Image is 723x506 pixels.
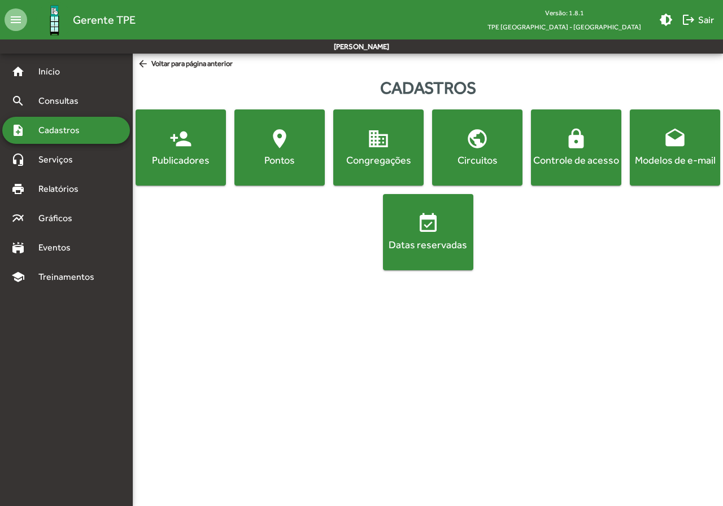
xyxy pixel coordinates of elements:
[138,153,224,167] div: Publicadores
[333,109,424,186] button: Congregações
[664,127,686,150] mat-icon: drafts
[385,237,471,252] div: Datas reservadas
[32,182,93,196] span: Relatórios
[36,2,73,38] img: Logo
[466,127,489,150] mat-icon: public
[237,153,323,167] div: Pontos
[11,182,25,196] mat-icon: print
[32,94,93,108] span: Consultas
[32,270,108,284] span: Treinamentos
[11,153,25,166] mat-icon: headset_mic
[234,109,325,186] button: Pontos
[478,20,650,34] span: TPE [GEOGRAPHIC_DATA] - [GEOGRAPHIC_DATA]
[630,109,720,186] button: Modelos de e-mail
[11,241,25,254] mat-icon: stadium
[11,212,25,225] mat-icon: multiline_chart
[383,194,473,270] button: Datas reservadas
[677,10,718,30] button: Sair
[682,13,695,27] mat-icon: logout
[659,13,673,27] mat-icon: brightness_medium
[32,153,88,166] span: Serviços
[137,58,233,71] span: Voltar para página anterior
[27,2,136,38] a: Gerente TPE
[632,153,718,167] div: Modelos de e-mail
[417,212,439,235] mat-icon: event_available
[268,127,291,150] mat-icon: location_on
[432,109,522,186] button: Circuitos
[11,94,25,108] mat-icon: search
[531,109,621,186] button: Controle de acesso
[11,270,25,284] mat-icon: school
[32,212,88,225] span: Gráficos
[32,65,76,78] span: Início
[11,65,25,78] mat-icon: home
[169,127,192,150] mat-icon: person_add
[336,153,421,167] div: Congregações
[682,10,714,30] span: Sair
[478,6,650,20] div: Versão: 1.8.1
[137,58,151,71] mat-icon: arrow_back
[565,127,587,150] mat-icon: lock
[32,241,86,254] span: Eventos
[136,109,226,186] button: Publicadores
[133,75,723,100] div: Cadastros
[32,124,94,137] span: Cadastros
[73,11,136,29] span: Gerente TPE
[434,153,520,167] div: Circuitos
[5,8,27,31] mat-icon: menu
[11,124,25,137] mat-icon: note_add
[367,127,390,150] mat-icon: domain
[533,153,619,167] div: Controle de acesso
